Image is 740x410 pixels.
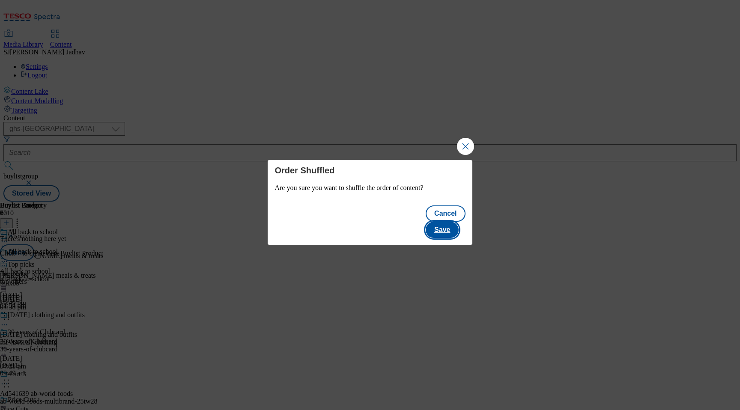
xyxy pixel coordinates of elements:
button: Cancel [426,205,465,222]
h4: Order Shuffled [275,165,465,175]
div: Modal [268,160,472,245]
p: Are you sure you want to shuffle the order of content? [275,184,465,192]
button: Close Modal [457,138,474,155]
button: Save [426,222,459,238]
